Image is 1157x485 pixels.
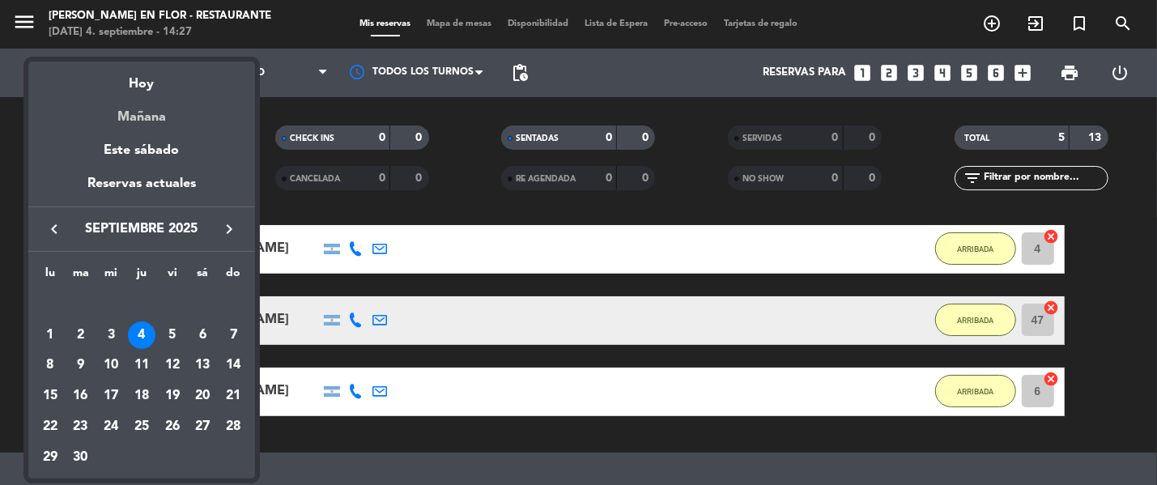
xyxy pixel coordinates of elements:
td: 1 de septiembre de 2025 [35,320,66,351]
div: Mañana [28,95,255,128]
div: 23 [67,413,95,440]
th: domingo [218,264,249,289]
td: 28 de septiembre de 2025 [218,411,249,442]
th: jueves [126,264,157,289]
button: keyboard_arrow_left [40,219,69,240]
div: 2 [67,321,95,349]
div: 1 [36,321,64,349]
th: lunes [35,264,66,289]
td: 14 de septiembre de 2025 [218,351,249,381]
td: 21 de septiembre de 2025 [218,381,249,411]
td: 8 de septiembre de 2025 [35,351,66,381]
div: 30 [67,444,95,471]
td: 13 de septiembre de 2025 [188,351,219,381]
div: 14 [219,351,247,379]
td: 19 de septiembre de 2025 [157,381,188,411]
td: 6 de septiembre de 2025 [188,320,219,351]
td: 23 de septiembre de 2025 [66,411,96,442]
th: miércoles [96,264,126,289]
td: 5 de septiembre de 2025 [157,320,188,351]
div: 25 [128,413,155,440]
div: 26 [159,413,186,440]
div: 5 [159,321,186,349]
td: 24 de septiembre de 2025 [96,411,126,442]
td: 9 de septiembre de 2025 [66,351,96,381]
div: 28 [219,413,247,440]
div: 3 [97,321,125,349]
div: 24 [97,413,125,440]
div: 12 [159,351,186,379]
td: 7 de septiembre de 2025 [218,320,249,351]
div: 27 [189,413,216,440]
td: 27 de septiembre de 2025 [188,411,219,442]
i: keyboard_arrow_right [219,219,239,239]
div: Este sábado [28,128,255,173]
div: 7 [219,321,247,349]
th: martes [66,264,96,289]
th: viernes [157,264,188,289]
div: 18 [128,382,155,410]
div: Hoy [28,62,255,95]
i: keyboard_arrow_left [45,219,64,239]
div: 22 [36,413,64,440]
span: septiembre 2025 [69,219,215,240]
td: 17 de septiembre de 2025 [96,381,126,411]
td: 25 de septiembre de 2025 [126,411,157,442]
th: sábado [188,264,219,289]
td: 29 de septiembre de 2025 [35,442,66,473]
div: 17 [97,382,125,410]
div: 8 [36,351,64,379]
div: 15 [36,382,64,410]
td: 4 de septiembre de 2025 [126,320,157,351]
td: 22 de septiembre de 2025 [35,411,66,442]
div: 4 [128,321,155,349]
td: 10 de septiembre de 2025 [96,351,126,381]
div: 21 [219,382,247,410]
td: 15 de septiembre de 2025 [35,381,66,411]
td: 12 de septiembre de 2025 [157,351,188,381]
button: keyboard_arrow_right [215,219,244,240]
td: 11 de septiembre de 2025 [126,351,157,381]
div: 10 [97,351,125,379]
div: 19 [159,382,186,410]
div: 9 [67,351,95,379]
div: 16 [67,382,95,410]
div: Reservas actuales [28,173,255,206]
div: 13 [189,351,216,379]
td: 18 de septiembre de 2025 [126,381,157,411]
td: 3 de septiembre de 2025 [96,320,126,351]
div: 29 [36,444,64,471]
div: 20 [189,382,216,410]
div: 6 [189,321,216,349]
td: 16 de septiembre de 2025 [66,381,96,411]
td: 26 de septiembre de 2025 [157,411,188,442]
td: 20 de septiembre de 2025 [188,381,219,411]
td: 30 de septiembre de 2025 [66,442,96,473]
td: 2 de septiembre de 2025 [66,320,96,351]
td: SEP. [35,289,249,320]
div: 11 [128,351,155,379]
